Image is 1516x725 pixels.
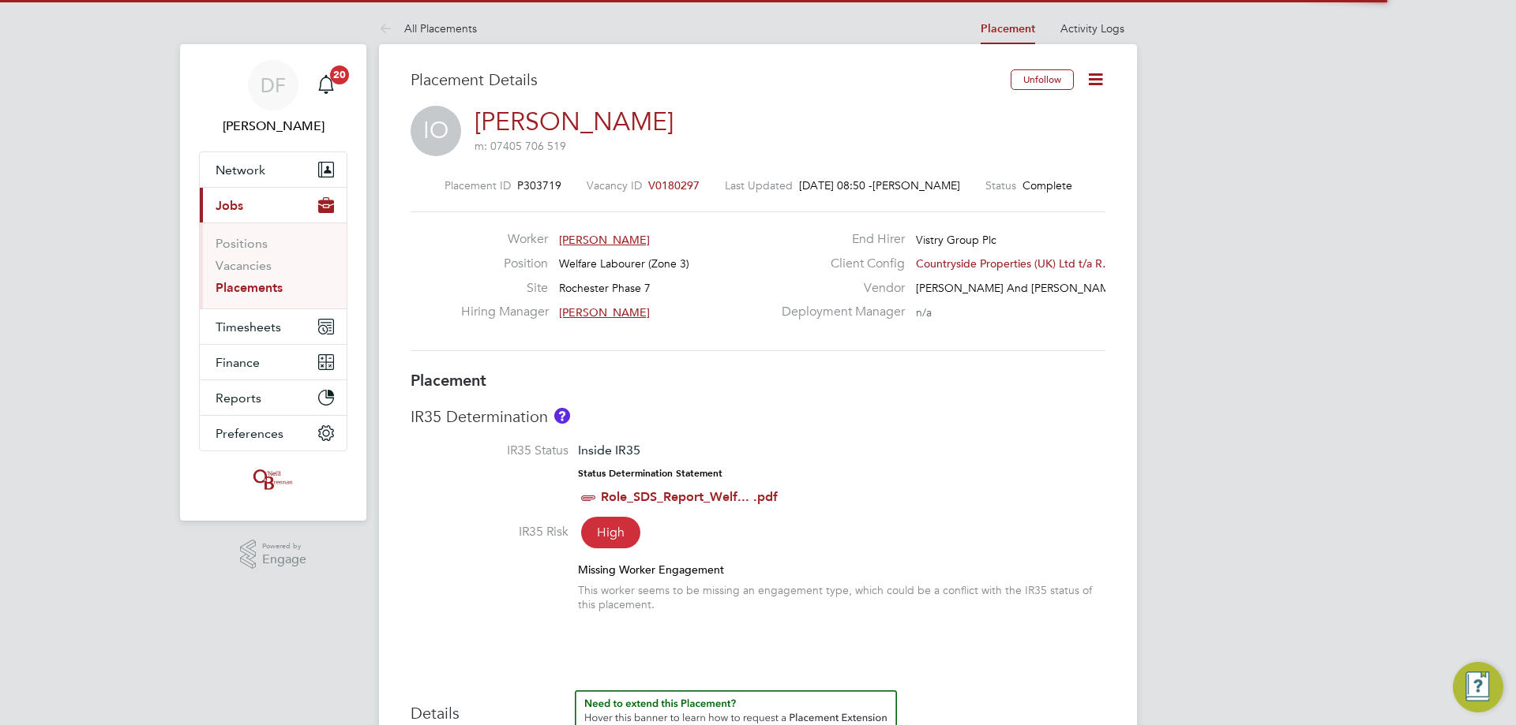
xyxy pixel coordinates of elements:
button: Reports [200,380,347,415]
button: Finance [200,345,347,379]
label: Status [985,178,1016,192]
label: Client Config [772,256,905,272]
button: Preferences [200,416,347,450]
button: About IR35 [554,408,570,424]
span: Preferences [216,426,283,441]
span: [DATE] 08:50 - [799,178,872,192]
span: Timesheets [216,320,281,334]
label: IR35 Risk [411,524,568,540]
a: [PERSON_NAME] [475,107,674,137]
span: Vistry Group Plc [916,233,996,247]
span: DF [261,75,286,95]
label: Vacancy ID [587,178,642,192]
span: IO [411,106,461,156]
a: Positions [216,236,268,251]
span: Dan Fry [199,117,347,136]
span: Engage [262,553,306,566]
label: Worker [461,231,548,248]
a: Placement [981,22,1035,36]
a: Go to home page [199,467,347,492]
b: Placement [411,371,486,390]
span: Rochester Phase 7 [559,281,651,295]
span: V0180297 [648,178,700,192]
h3: Placement Details [411,69,999,90]
button: Unfollow [1011,69,1074,90]
span: m: 07405 706 519 [475,139,566,153]
label: Site [461,280,548,297]
div: This worker seems to be missing an engagement type, which could be a conflict with the IR35 statu... [578,583,1105,611]
strong: Status Determination Statement [578,468,722,479]
span: [PERSON_NAME] [559,233,650,247]
h3: IR35 Determination [411,406,1105,427]
nav: Main navigation [180,44,366,521]
span: [PERSON_NAME] [872,178,960,192]
button: Timesheets [200,309,347,344]
label: IR35 Status [411,443,568,459]
button: Jobs [200,188,347,222]
div: Jobs [200,222,347,308]
img: oneillandbrennan-logo-retina.png [250,467,296,492]
span: Welfare Labourer (Zone 3) [559,256,689,271]
span: [PERSON_NAME] [559,305,650,320]
label: Hiring Manager [461,304,548,320]
span: [PERSON_NAME] And [PERSON_NAME] Construction Li… [916,281,1208,295]
label: End Hirer [772,231,905,248]
span: Complete [1023,178,1072,192]
span: Inside IR35 [578,443,640,458]
span: Finance [216,355,260,370]
a: Activity Logs [1060,21,1124,36]
a: Powered byEngage [240,540,307,570]
span: Powered by [262,540,306,553]
button: Network [200,152,347,187]
label: Deployment Manager [772,304,905,320]
a: All Placements [379,21,477,36]
span: High [581,517,640,548]
a: 20 [310,60,342,110]
label: Placement ID [445,178,511,192]
a: Role_SDS_Report_Welf... .pdf [601,489,778,504]
label: Last Updated [725,178,793,192]
label: Position [461,256,548,272]
span: Countryside Properties (UK) Ltd t/a R… [916,256,1113,271]
a: DF[PERSON_NAME] [199,60,347,136]
span: Reports [216,391,261,405]
span: n/a [916,305,932,320]
button: Engage Resource Center [1453,662,1503,712]
span: 20 [330,65,349,84]
span: Jobs [216,198,243,213]
label: Vendor [772,280,905,297]
div: Missing Worker Engagement [578,562,1105,577]
span: Network [216,163,265,178]
a: Vacancies [216,258,272,273]
h3: Details [411,690,1105,723]
a: Placements [216,280,283,295]
span: P303719 [517,178,561,192]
